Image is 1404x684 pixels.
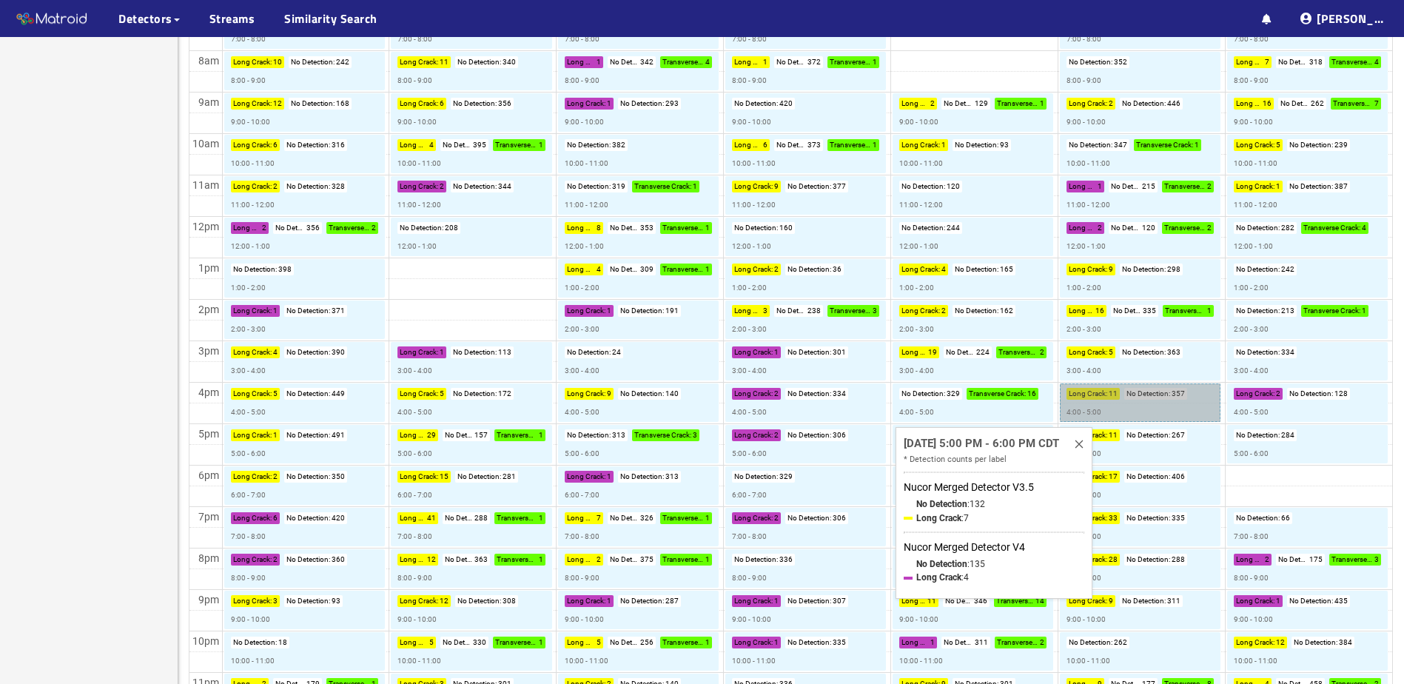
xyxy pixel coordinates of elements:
p: Long Crack : [400,388,438,400]
p: No Detection : [1289,181,1333,192]
p: 10:00 - 11:00 [231,158,275,170]
p: 4 [273,346,278,358]
p: Long Crack : [1069,264,1107,275]
p: 2:00 - 3:00 [899,323,934,335]
p: 9 [1109,264,1113,275]
p: 2 [273,181,278,192]
p: 12 [273,98,282,110]
p: 9:00 - 10:00 [397,116,437,128]
p: 3:00 - 4:00 [231,365,266,377]
p: Long Crack : [233,56,272,68]
p: 162 [1000,305,1013,317]
p: 244 [947,222,960,234]
p: 9:00 - 10:00 [899,116,938,128]
img: Matroid logo [15,8,89,30]
p: 3:00 - 4:00 [397,365,432,377]
p: 2 [1207,181,1212,192]
p: No Detection : [275,222,305,234]
p: 382 [612,139,625,151]
p: Long Crack : [1069,181,1096,192]
p: No Detection : [567,139,611,151]
p: Transverse Crack : [1333,98,1374,110]
p: Transverse Crack : [830,139,871,151]
p: 3 [763,305,768,317]
p: 372 [807,56,821,68]
p: No Detection : [610,56,639,68]
p: 5 [1109,346,1113,358]
p: 298 [1167,264,1180,275]
p: Long Crack : [400,346,438,358]
p: 6 [273,139,278,151]
p: Long Crack : [734,181,773,192]
p: 213 [1281,305,1294,317]
p: No Detection : [233,264,277,275]
p: Long Crack : [1069,98,1107,110]
p: Long Crack : [567,56,594,68]
p: 12:00 - 1:00 [1067,241,1106,252]
p: 387 [1334,181,1348,192]
p: No Detection : [776,139,806,151]
p: 335 [1143,305,1156,317]
p: Transverse Crack : [329,222,370,234]
p: 1 [273,305,278,317]
p: Transverse Crack : [1303,305,1360,317]
p: 9:00 - 10:00 [1234,116,1273,128]
p: Transverse Crack : [1165,305,1206,317]
p: No Detection : [453,98,497,110]
p: Long Crack : [400,139,427,151]
p: 1 [873,139,877,151]
p: 3:00 - 4:00 [565,365,599,377]
p: 2 [941,305,946,317]
p: 242 [1281,264,1294,275]
p: 1 [774,346,779,358]
p: 1 [607,305,611,317]
p: 1:00 - 2:00 [1067,282,1101,294]
span: Detectors [118,10,172,27]
p: 36 [833,264,842,275]
p: 12:00 - 1:00 [565,241,604,252]
p: 8:00 - 9:00 [565,75,599,87]
p: Long Crack : [233,222,261,234]
p: 390 [332,346,345,358]
p: Transverse Crack : [662,56,704,68]
p: 208 [445,222,458,234]
p: 3:00 - 4:00 [732,365,767,377]
p: 10:00 - 11:00 [1234,158,1277,170]
p: 12:00 - 1:00 [397,241,437,252]
p: 3:00 - 4:00 [1067,365,1101,377]
p: 8 [597,222,601,234]
p: No Detection : [286,139,330,151]
p: 344 [498,181,511,192]
p: 11 [440,56,449,68]
p: 9:00 - 10:00 [565,116,604,128]
p: 319 [612,181,625,192]
p: 11:00 - 12:00 [1234,199,1277,211]
p: 318 [1309,56,1323,68]
p: 10 [273,56,282,68]
p: Long Crack : [734,388,773,400]
p: Transverse Crack : [1164,181,1206,192]
p: 113 [498,346,511,358]
p: Long Crack : [567,264,594,275]
p: 215 [1142,181,1155,192]
p: No Detection : [946,346,974,358]
p: 2 [1207,222,1212,234]
p: No Detection : [901,222,945,234]
p: 293 [665,98,679,110]
p: Long Crack : [400,181,438,192]
p: 168 [336,98,349,110]
p: 342 [640,56,654,68]
p: 356 [306,222,320,234]
p: 12:00 - 1:00 [1234,241,1273,252]
p: Long Crack : [1236,98,1262,110]
p: Transverse Crack : [830,56,871,68]
p: No Detection : [901,181,945,192]
p: 377 [833,181,846,192]
p: Long Crack : [901,305,940,317]
p: 1 [763,56,768,68]
p: 5 [1276,139,1280,151]
p: 16 [1263,98,1272,110]
p: Long Crack : [567,305,605,317]
p: No Detection : [567,181,611,192]
p: 2 [1098,222,1102,234]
